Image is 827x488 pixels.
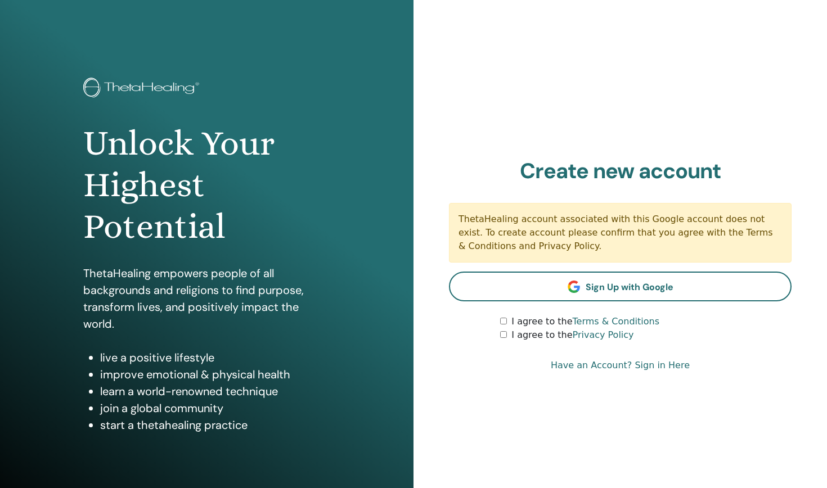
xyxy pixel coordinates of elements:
a: Privacy Policy [573,329,634,340]
li: join a global community [100,400,331,417]
h2: Create new account [449,159,792,184]
p: ThetaHealing empowers people of all backgrounds and religions to find purpose, transform lives, a... [83,265,331,332]
a: Sign Up with Google [449,272,792,301]
li: start a thetahealing practice [100,417,331,433]
li: improve emotional & physical health [100,366,331,383]
div: ThetaHealing account associated with this Google account does not exist. To create account please... [449,203,792,263]
li: live a positive lifestyle [100,349,331,366]
label: I agree to the [511,328,633,342]
a: Terms & Conditions [573,316,659,327]
a: Have an Account? Sign in Here [551,359,690,372]
label: I agree to the [511,315,659,328]
li: learn a world-renowned technique [100,383,331,400]
h1: Unlock Your Highest Potential [83,123,331,248]
span: Sign Up with Google [586,281,673,293]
